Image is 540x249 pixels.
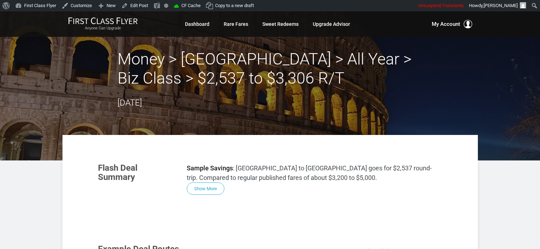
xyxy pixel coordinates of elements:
[224,18,248,30] a: Rare Fares
[118,98,142,108] time: [DATE]
[313,18,350,30] a: Upgrade Advisor
[68,26,138,31] small: Anyone Can Upgrade
[68,17,138,31] a: First Class FlyerAnyone Can Upgrade
[187,163,442,182] p: : [GEOGRAPHIC_DATA] to [GEOGRAPHIC_DATA] goes for $2,537 round-trip. Compared to regular publishe...
[187,182,224,195] button: Show More
[118,50,423,88] h2: Money > [GEOGRAPHIC_DATA] > All Year > Biz Class > $2,537 to $3,306 R/T
[68,17,138,24] img: First Class Flyer
[418,3,464,8] span: Unsuspend Transients
[185,18,209,30] a: Dashboard
[432,20,460,28] span: My Account
[262,18,299,30] a: Sweet Redeems
[432,20,472,28] button: My Account
[187,164,233,172] strong: Sample Savings
[484,3,518,8] span: [PERSON_NAME]
[98,163,176,182] h3: Flash Deal Summary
